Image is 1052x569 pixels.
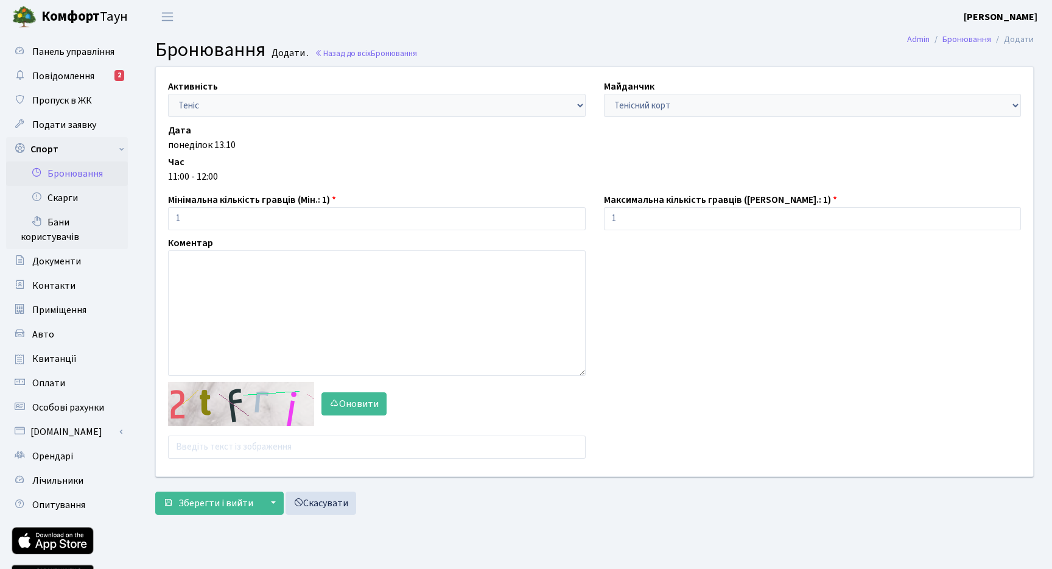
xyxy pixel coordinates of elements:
[6,64,128,88] a: Повідомлення2
[6,210,128,249] a: Бани користувачів
[315,48,417,59] a: Назад до всіхБронювання
[6,186,128,210] a: Скарги
[32,303,86,317] span: Приміщення
[168,123,191,138] label: Дата
[32,94,92,107] span: Пропуск в ЖК
[604,79,654,94] label: Майданчик
[12,5,37,29] img: logo.png
[32,118,96,132] span: Подати заявку
[321,392,387,415] button: Оновити
[889,27,1052,52] nav: breadcrumb
[155,36,265,64] span: Бронювання
[942,33,991,46] a: Бронювання
[6,88,128,113] a: Пропуск в ЖК
[168,436,586,459] input: Введіть текст із зображення
[269,48,309,59] small: Додати .
[168,169,1021,184] div: 11:00 - 12:00
[32,376,65,390] span: Оплати
[6,113,128,137] a: Подати заявку
[32,69,94,83] span: Повідомлення
[32,352,77,366] span: Квитанції
[178,497,253,510] span: Зберегти і вийти
[152,7,183,27] button: Переключити навігацію
[6,347,128,371] a: Квитанції
[964,10,1037,24] a: [PERSON_NAME]
[6,137,128,161] a: Спорт
[32,45,114,58] span: Панель управління
[41,7,100,26] b: Комфорт
[32,279,75,292] span: Контакти
[6,40,128,64] a: Панель управління
[32,450,73,463] span: Орендарі
[32,255,81,268] span: Документи
[371,48,417,59] span: Бронювання
[6,161,128,186] a: Бронювання
[155,492,261,515] button: Зберегти і вийти
[6,322,128,347] a: Авто
[32,474,83,487] span: Лічильники
[168,79,218,94] label: Активність
[32,498,85,512] span: Опитування
[168,236,213,250] label: Коментар
[6,420,128,444] a: [DOMAIN_NAME]
[286,492,356,515] a: Скасувати
[6,468,128,493] a: Лічильники
[991,33,1034,46] li: Додати
[168,382,314,426] img: default
[6,371,128,395] a: Оплати
[168,193,336,207] label: Мінімальна кількість гравців (Мін.: 1)
[114,70,124,81] div: 2
[168,138,1021,152] div: понеділок 13.10
[6,444,128,468] a: Орендарі
[6,493,128,517] a: Опитування
[168,155,184,169] label: Час
[41,7,128,27] span: Таун
[32,328,54,341] span: Авто
[6,274,128,298] a: Контакти
[907,33,930,46] a: Admin
[6,249,128,274] a: Документи
[6,298,128,322] a: Приміщення
[6,395,128,420] a: Особові рахунки
[32,401,104,414] span: Особові рахунки
[604,193,837,207] label: Максимальна кількість гравців ([PERSON_NAME].: 1)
